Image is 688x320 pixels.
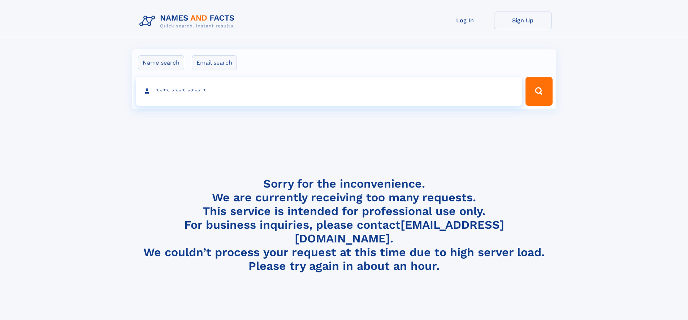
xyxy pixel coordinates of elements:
[136,77,523,106] input: search input
[494,12,552,29] a: Sign Up
[192,55,237,70] label: Email search
[137,12,241,31] img: Logo Names and Facts
[525,77,552,106] button: Search Button
[295,218,504,245] a: [EMAIL_ADDRESS][DOMAIN_NAME]
[436,12,494,29] a: Log In
[137,177,552,273] h4: Sorry for the inconvenience. We are currently receiving too many requests. This service is intend...
[138,55,184,70] label: Name search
